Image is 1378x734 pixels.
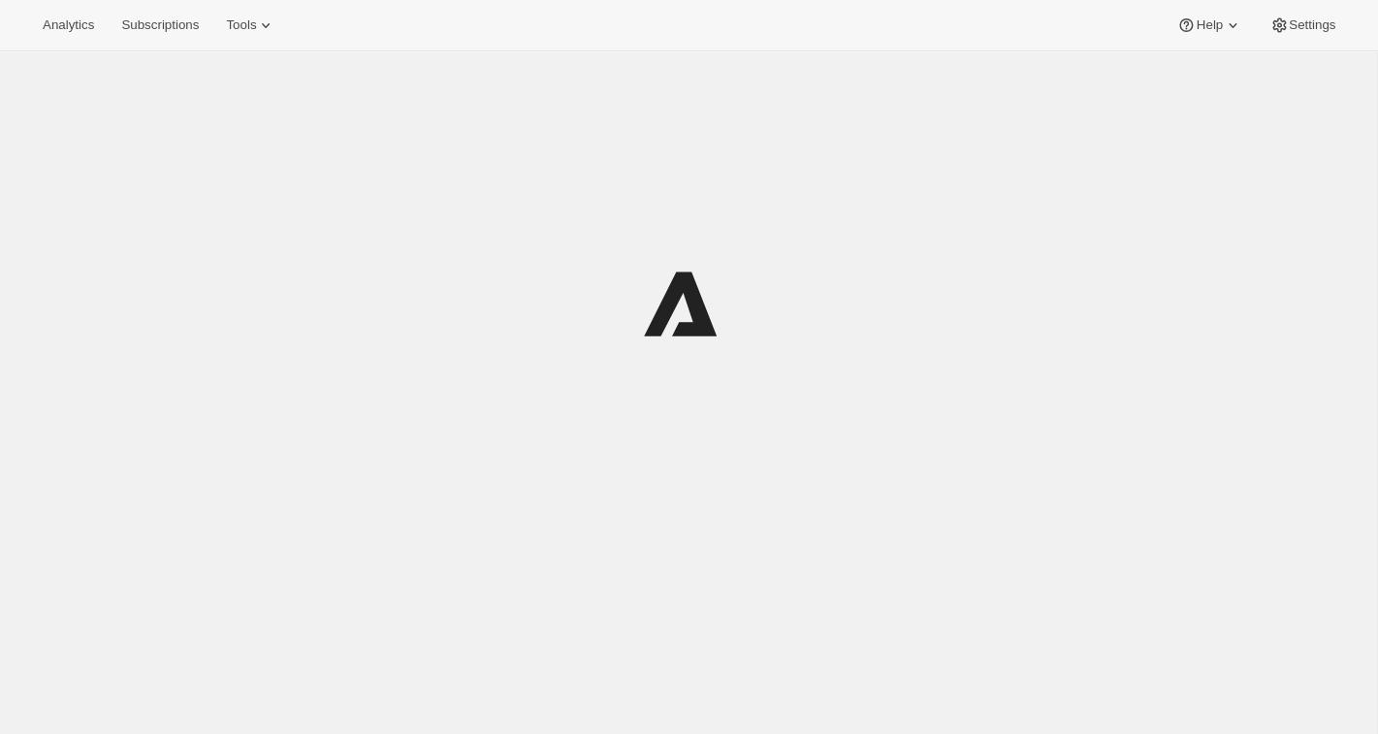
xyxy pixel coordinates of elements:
[214,12,287,39] button: Tools
[110,12,210,39] button: Subscriptions
[121,17,199,33] span: Subscriptions
[31,12,106,39] button: Analytics
[1196,17,1222,33] span: Help
[1258,12,1347,39] button: Settings
[1289,17,1335,33] span: Settings
[43,17,94,33] span: Analytics
[226,17,256,33] span: Tools
[1165,12,1253,39] button: Help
